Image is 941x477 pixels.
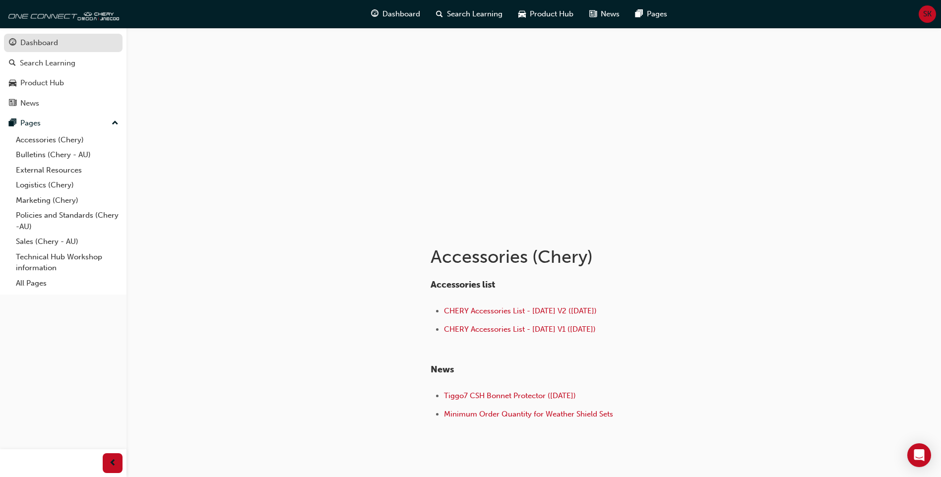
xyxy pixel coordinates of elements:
span: Pages [647,8,667,20]
a: Marketing (Chery) [12,193,123,208]
div: News [20,98,39,109]
a: pages-iconPages [627,4,675,24]
span: up-icon [112,117,119,130]
span: News [601,8,620,20]
span: Accessories list [431,279,495,290]
span: news-icon [9,99,16,108]
button: Pages [4,114,123,132]
span: guage-icon [9,39,16,48]
span: Dashboard [382,8,420,20]
span: search-icon [9,59,16,68]
div: Pages [20,118,41,129]
a: Minimum Order Quantity for Weather Shield Sets [444,410,613,418]
div: Open Intercom Messenger [907,443,931,467]
a: guage-iconDashboard [363,4,428,24]
a: Tiggo7 CSH Bonnet Protector ([DATE]) [444,391,576,400]
button: DashboardSearch LearningProduct HubNews [4,32,123,114]
span: Product Hub [530,8,573,20]
h1: Accessories (Chery) [431,246,756,268]
a: Logistics (Chery) [12,178,123,193]
span: SK [923,8,932,20]
a: News [4,94,123,113]
span: news-icon [589,8,597,20]
div: Search Learning [20,58,75,69]
span: News [431,364,454,375]
a: Bulletins (Chery - AU) [12,147,123,163]
div: Product Hub [20,77,64,89]
span: pages-icon [9,119,16,128]
span: prev-icon [109,457,117,470]
a: Policies and Standards (Chery -AU) [12,208,123,234]
a: Dashboard [4,34,123,52]
a: External Resources [12,163,123,178]
a: Accessories (Chery) [12,132,123,148]
a: CHERY Accessories List - [DATE] V2 ([DATE]) [444,306,597,315]
span: pages-icon [635,8,643,20]
a: news-iconNews [581,4,627,24]
span: car-icon [518,8,526,20]
a: Technical Hub Workshop information [12,249,123,276]
a: All Pages [12,276,123,291]
button: SK [919,5,936,23]
a: Search Learning [4,54,123,72]
a: Sales (Chery - AU) [12,234,123,249]
a: Product Hub [4,74,123,92]
img: oneconnect [5,4,119,24]
a: search-iconSearch Learning [428,4,510,24]
span: Search Learning [447,8,502,20]
span: search-icon [436,8,443,20]
a: car-iconProduct Hub [510,4,581,24]
div: Dashboard [20,37,58,49]
span: guage-icon [371,8,378,20]
a: CHERY Accessories List - [DATE] V1 ([DATE]) [444,325,596,334]
span: car-icon [9,79,16,88]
